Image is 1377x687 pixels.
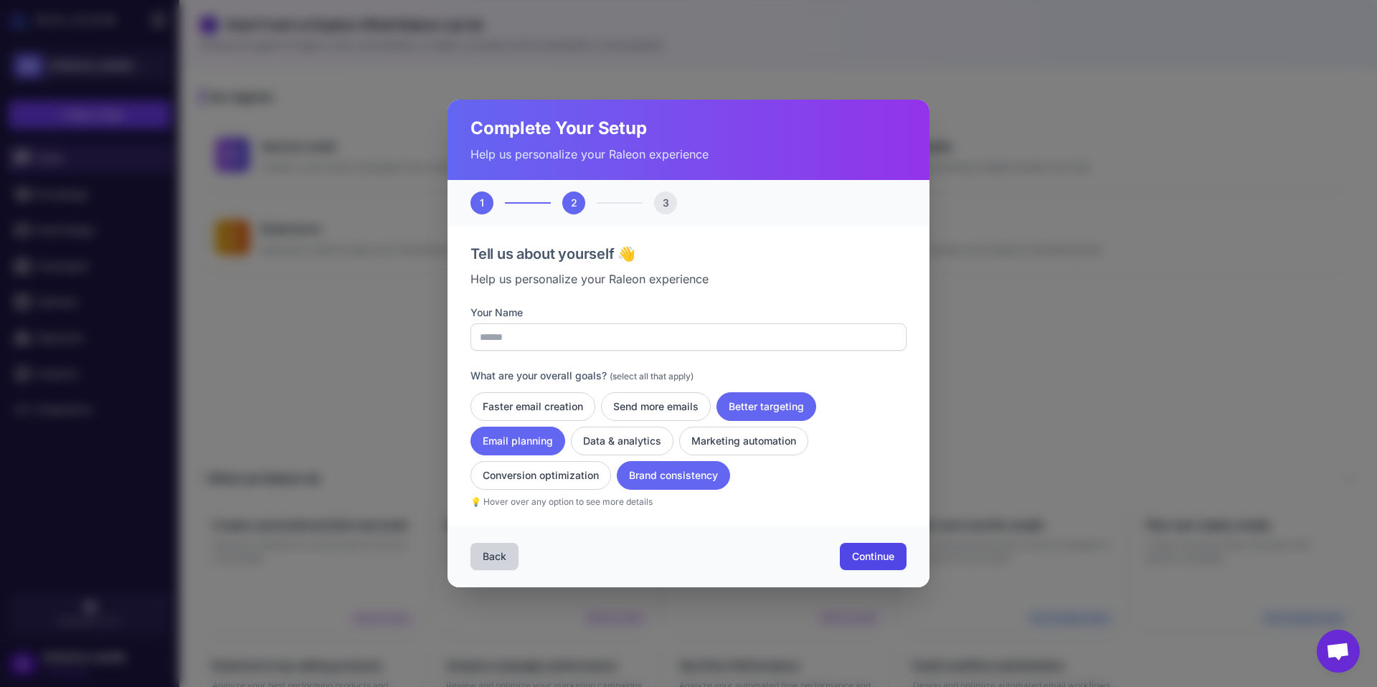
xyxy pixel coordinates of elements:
[601,392,711,421] button: Send more emails
[716,392,816,421] button: Better targeting
[470,461,611,490] button: Conversion optimization
[617,461,730,490] button: Brand consistency
[852,549,894,564] span: Continue
[470,243,907,265] h3: Tell us about yourself 👋
[470,270,907,288] p: Help us personalize your Raleon experience
[470,369,607,382] span: What are your overall goals?
[1317,630,1360,673] div: Open chat
[562,191,585,214] div: 2
[679,427,808,455] button: Marketing automation
[610,371,694,382] span: (select all that apply)
[470,496,907,508] p: 💡 Hover over any option to see more details
[470,392,595,421] button: Faster email creation
[470,117,907,140] h2: Complete Your Setup
[470,191,493,214] div: 1
[470,543,519,570] button: Back
[840,543,907,570] button: Continue
[571,427,673,455] button: Data & analytics
[470,427,565,455] button: Email planning
[654,191,677,214] div: 3
[470,305,907,321] label: Your Name
[470,146,907,163] p: Help us personalize your Raleon experience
